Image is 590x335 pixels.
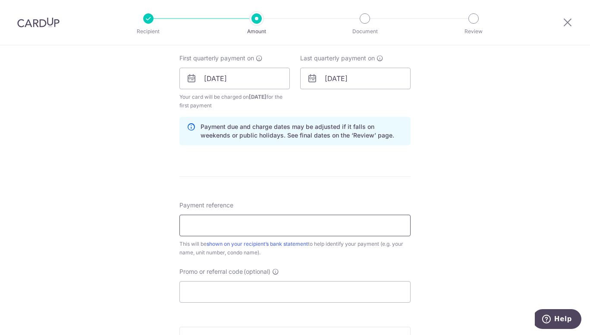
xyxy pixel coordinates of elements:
img: CardUp [17,17,60,28]
span: [DATE] [249,94,267,100]
div: This will be to help identify your payment (e.g. your name, unit number, condo name). [179,240,411,257]
p: Review [442,27,505,36]
span: Last quarterly payment on [300,54,375,63]
p: Document [333,27,397,36]
p: Recipient [116,27,180,36]
span: Your card will be charged on [179,93,290,110]
span: (optional) [244,267,270,276]
span: Promo or referral code [179,267,243,276]
a: shown on your recipient’s bank statement [207,241,308,247]
iframe: Opens a widget where you can find more information [535,309,581,331]
span: Payment reference [179,201,233,210]
span: First quarterly payment on [179,54,254,63]
p: Payment due and charge dates may be adjusted if it falls on weekends or public holidays. See fina... [201,122,403,140]
input: DD / MM / YYYY [300,68,411,89]
p: Amount [225,27,289,36]
input: DD / MM / YYYY [179,68,290,89]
